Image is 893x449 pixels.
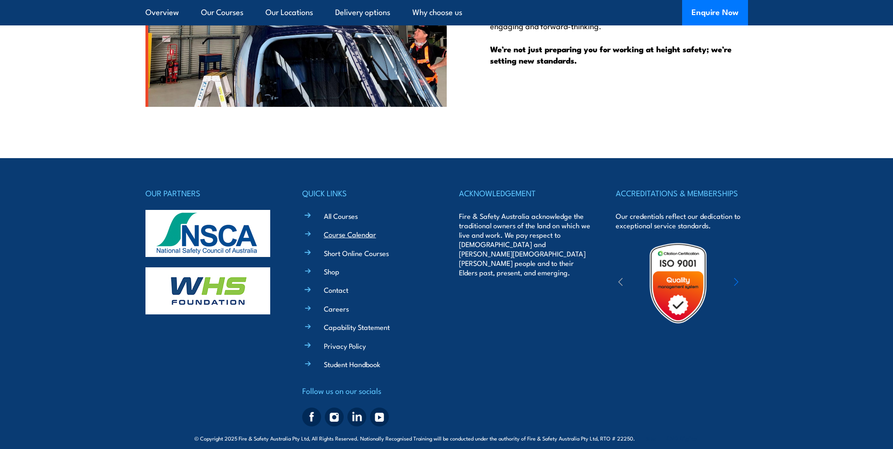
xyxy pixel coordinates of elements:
strong: We’re not just preparing you for working at height safety; we’re setting new standards. [490,43,732,66]
img: ewpa-logo [720,267,802,299]
a: Student Handbook [324,359,380,369]
img: Untitled design (19) [637,242,719,324]
a: Privacy Policy [324,341,366,351]
a: Careers [324,304,349,313]
img: nsca-logo-footer [145,210,270,257]
span: © Copyright 2025 Fire & Safety Australia Pty Ltd, All Rights Reserved. Nationally Recognised Trai... [194,433,699,442]
span: Site: [646,434,699,442]
a: Short Online Courses [324,248,389,258]
img: whs-logo-footer [145,267,270,314]
h4: Follow us on our socials [302,384,434,397]
p: Our credentials reflect our dedication to exceptional service standards. [616,211,748,230]
h4: ACCREDITATIONS & MEMBERSHIPS [616,186,748,200]
p: Fire & Safety Australia acknowledge the traditional owners of the land on which we live and work.... [459,211,591,277]
a: Contact [324,285,348,295]
h4: OUR PARTNERS [145,186,277,200]
a: Shop [324,266,339,276]
a: Course Calendar [324,229,376,239]
h4: QUICK LINKS [302,186,434,200]
h4: ACKNOWLEDGEMENT [459,186,591,200]
a: KND Digital [666,433,699,442]
a: All Courses [324,211,358,221]
a: Capability Statement [324,322,390,332]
